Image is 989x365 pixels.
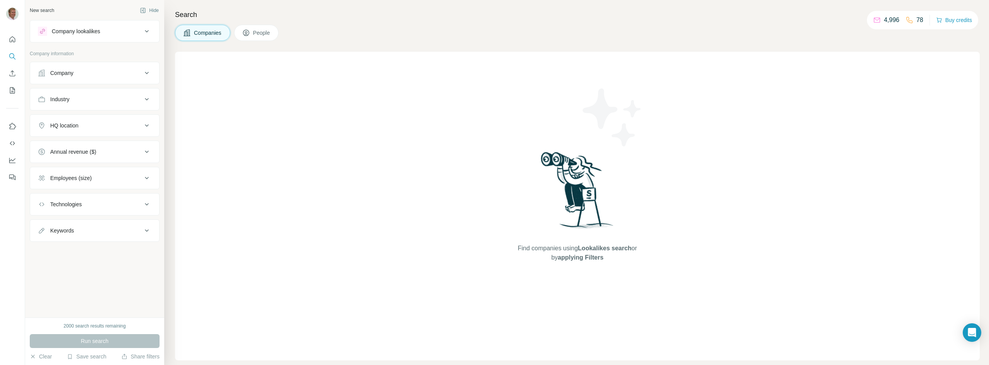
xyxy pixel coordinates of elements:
[936,15,972,25] button: Buy credits
[50,148,96,156] div: Annual revenue ($)
[52,27,100,35] div: Company lookalikes
[558,254,603,261] span: applying Filters
[50,122,78,129] div: HQ location
[6,49,19,63] button: Search
[537,150,618,236] img: Surfe Illustration - Woman searching with binoculars
[30,195,159,214] button: Technologies
[30,50,160,57] p: Company information
[6,66,19,80] button: Enrich CSV
[67,353,106,360] button: Save search
[30,143,159,161] button: Annual revenue ($)
[6,170,19,184] button: Feedback
[6,32,19,46] button: Quick start
[30,64,159,82] button: Company
[50,69,73,77] div: Company
[6,119,19,133] button: Use Surfe on LinkedIn
[175,9,980,20] h4: Search
[578,245,632,251] span: Lookalikes search
[50,200,82,208] div: Technologies
[134,5,164,16] button: Hide
[64,323,126,329] div: 2000 search results remaining
[253,29,271,37] span: People
[884,15,899,25] p: 4,996
[30,90,159,109] button: Industry
[6,8,19,20] img: Avatar
[30,169,159,187] button: Employees (size)
[916,15,923,25] p: 78
[6,83,19,97] button: My lists
[194,29,222,37] span: Companies
[50,227,74,234] div: Keywords
[50,95,70,103] div: Industry
[30,221,159,240] button: Keywords
[6,136,19,150] button: Use Surfe API
[30,22,159,41] button: Company lookalikes
[30,7,54,14] div: New search
[121,353,160,360] button: Share filters
[30,353,52,360] button: Clear
[30,116,159,135] button: HQ location
[50,174,92,182] div: Employees (size)
[6,153,19,167] button: Dashboard
[515,244,639,262] span: Find companies using or by
[963,323,981,342] div: Open Intercom Messenger
[578,83,647,152] img: Surfe Illustration - Stars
